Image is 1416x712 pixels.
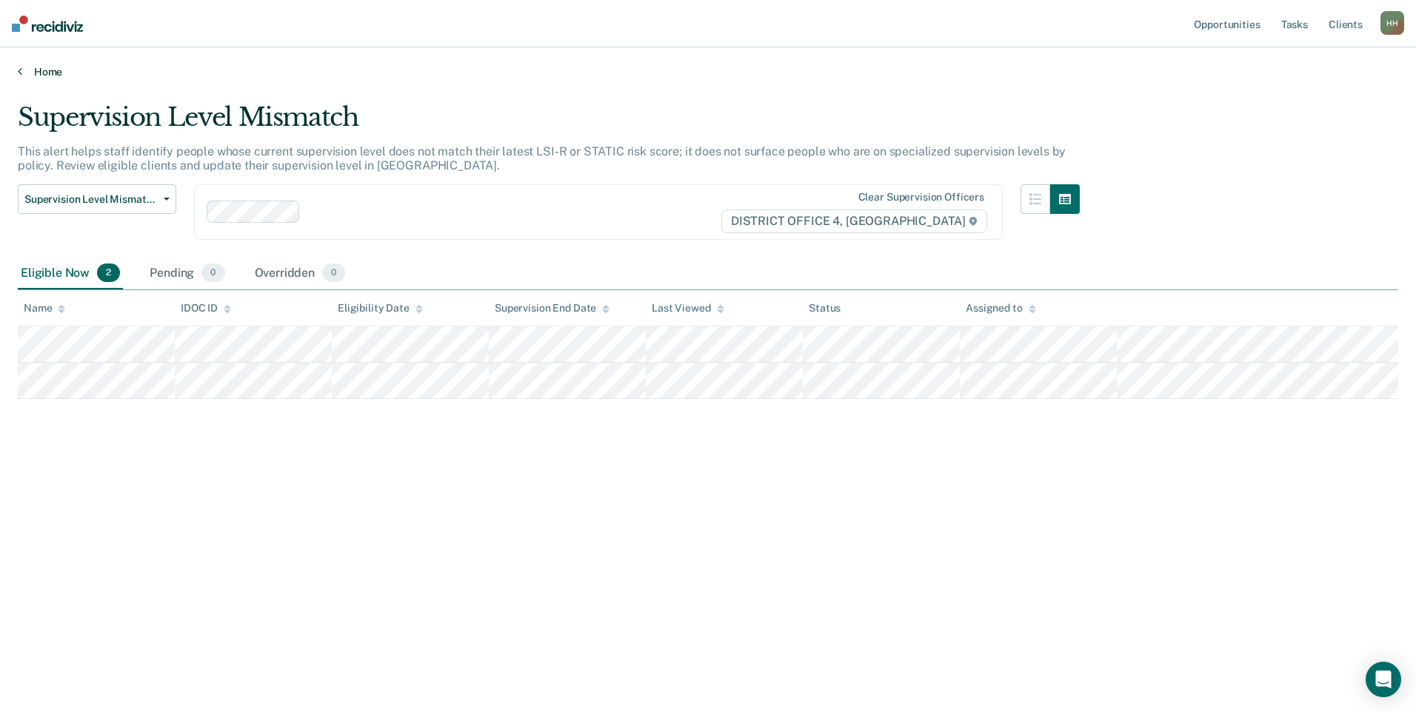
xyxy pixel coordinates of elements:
[809,302,841,315] div: Status
[322,263,345,283] span: 0
[24,302,65,315] div: Name
[252,258,349,290] div: Overridden0
[338,302,423,315] div: Eligibility Date
[858,191,984,204] div: Clear supervision officers
[721,209,987,233] span: DISTRICT OFFICE 4, [GEOGRAPHIC_DATA]
[652,302,724,315] div: Last Viewed
[18,102,1080,144] div: Supervision Level Mismatch
[18,184,176,214] button: Supervision Level Mismatch
[12,16,83,32] img: Recidiviz
[181,302,231,315] div: IDOC ID
[24,193,158,206] span: Supervision Level Mismatch
[1380,11,1404,35] button: HH
[1366,662,1401,697] div: Open Intercom Messenger
[18,65,1398,78] a: Home
[201,263,224,283] span: 0
[18,144,1066,172] p: This alert helps staff identify people whose current supervision level does not match their lates...
[18,258,123,290] div: Eligible Now2
[495,302,610,315] div: Supervision End Date
[966,302,1035,315] div: Assigned to
[147,258,227,290] div: Pending0
[1380,11,1404,35] div: H H
[97,263,120,283] span: 2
